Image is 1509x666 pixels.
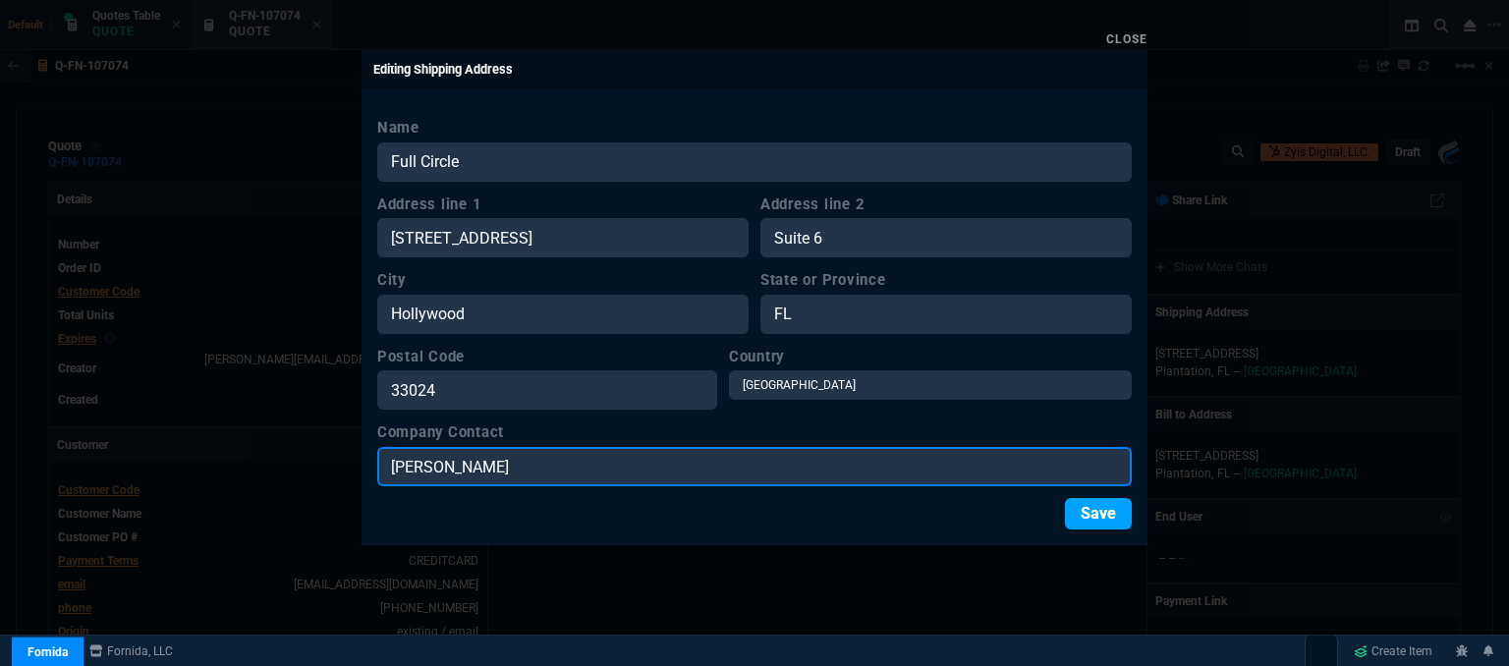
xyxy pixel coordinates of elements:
[84,642,179,660] a: msbcCompanyName
[729,346,1132,367] label: Country
[760,269,1132,291] label: State or Province
[377,269,749,291] label: City
[377,421,1132,443] label: Company Contact
[377,117,1132,139] label: Name
[1065,498,1132,529] button: Save
[760,194,1132,215] label: Address line 2
[377,346,717,367] label: Postal Code
[1346,637,1440,666] a: Create Item
[16,16,1368,37] body: Rich Text Area. Press ALT-0 for help.
[377,194,749,215] label: Address line 1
